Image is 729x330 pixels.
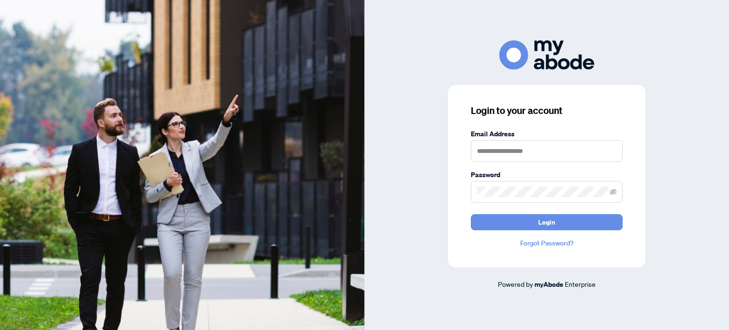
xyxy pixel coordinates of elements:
[471,238,623,248] a: Forgot Password?
[471,129,623,139] label: Email Address
[565,280,596,288] span: Enterprise
[471,214,623,230] button: Login
[471,170,623,180] label: Password
[538,215,555,230] span: Login
[534,279,563,290] a: myAbode
[471,104,623,117] h3: Login to your account
[499,40,594,69] img: ma-logo
[498,280,533,288] span: Powered by
[610,189,617,195] span: eye-invisible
